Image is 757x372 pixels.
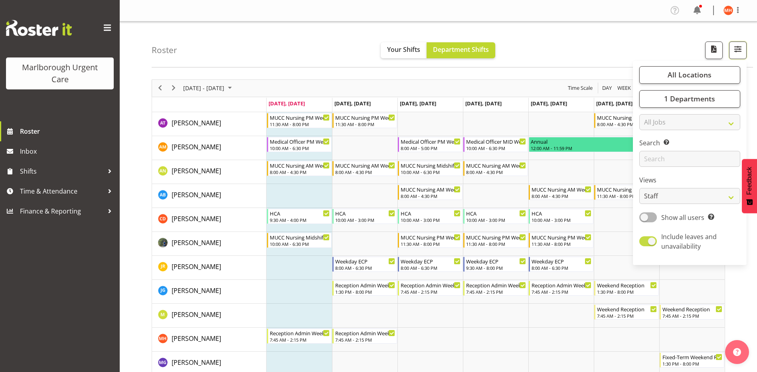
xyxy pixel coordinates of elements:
span: Shifts [20,165,104,177]
div: MUCC Nursing Midshift [401,161,461,169]
div: Reception Admin Weekday AM [335,329,395,337]
span: [DATE], [DATE] [531,100,567,107]
button: October 2025 [182,83,235,93]
div: Jacinta Rangi"s event - Weekday ECP Begin From Friday, October 10, 2025 at 8:00:00 AM GMT+13:00 E... [529,257,593,272]
div: 10:00 AM - 6:30 PM [270,145,330,151]
a: [PERSON_NAME] [172,190,221,200]
div: 10:00 AM - 3:00 PM [466,217,526,223]
div: 9:30 AM - 8:00 PM [466,265,526,271]
button: Timeline Day [601,83,613,93]
div: Margret Hall"s event - Reception Admin Weekday AM Begin From Tuesday, October 7, 2025 at 7:45:00 ... [332,328,397,344]
td: Josephine Godinez resource [152,280,267,304]
div: Weekday ECP [335,257,395,265]
div: Josephine Godinez"s event - Reception Admin Weekday PM Begin From Tuesday, October 7, 2025 at 1:3... [332,281,397,296]
div: Reception Admin Weekday AM [466,281,526,289]
div: Alysia Newman-Woods"s event - MUCC Nursing AM Weekday Begin From Thursday, October 9, 2025 at 8:0... [463,161,528,176]
div: Alexandra Madigan"s event - Medical Officer MID Weekday Begin From Thursday, October 9, 2025 at 1... [463,137,528,152]
div: Weekend Reception [597,305,657,313]
div: 7:45 AM - 2:15 PM [401,289,461,295]
div: Weekend Reception [597,281,657,289]
div: 11:30 AM - 8:00 PM [532,241,591,247]
div: 8:00 AM - 4:30 PM [532,193,591,199]
div: Reception Admin Weekday PM [335,281,395,289]
div: 9:30 AM - 4:00 PM [270,217,330,223]
input: Search [639,151,740,167]
div: 11:30 AM - 8:00 PM [466,241,526,247]
div: Margie Vuto"s event - Weekend Reception Begin From Sunday, October 12, 2025 at 7:45:00 AM GMT+13:... [660,305,724,320]
div: Josephine Godinez"s event - Reception Admin Weekday AM Begin From Friday, October 10, 2025 at 7:4... [529,281,593,296]
a: [PERSON_NAME] [172,358,221,367]
div: 8:00 AM - 4:30 PM [335,169,395,175]
div: Andrew Brooks"s event - MUCC Nursing AM Weekday Begin From Friday, October 10, 2025 at 8:00:00 AM... [529,185,593,200]
div: Margie Vuto"s event - Weekend Reception Begin From Saturday, October 11, 2025 at 7:45:00 AM GMT+1... [594,305,659,320]
div: October 06 - 12, 2025 [180,80,237,97]
label: Search [639,138,740,148]
div: Alysia Newman-Woods"s event - MUCC Nursing Midshift Begin From Wednesday, October 8, 2025 at 10:0... [398,161,463,176]
div: 8:00 AM - 4:30 PM [597,121,657,127]
div: 10:00 AM - 6:30 PM [466,145,526,151]
span: [DATE] - [DATE] [182,83,225,93]
div: MUCC Nursing Midshift [270,233,330,241]
span: [DATE], [DATE] [269,100,305,107]
span: Feedback [746,167,753,195]
td: Agnes Tyson resource [152,112,267,136]
img: margret-hall11842.jpg [723,6,733,15]
div: Weekday ECP [401,257,461,265]
span: Inbox [20,145,116,157]
div: Megan Gander"s event - Fixed-Term Weekend Reception Begin From Sunday, October 12, 2025 at 1:30:0... [660,352,724,368]
div: Medical Officer PM Weekday [401,137,461,145]
button: Your Shifts [381,42,427,58]
div: Alexandra Madigan"s event - Medical Officer PM Weekday Begin From Monday, October 6, 2025 at 10:0... [267,137,332,152]
div: MUCC Nursing PM Weekends [597,185,657,193]
div: MUCC Nursing PM Weekday [401,233,461,241]
div: Andrew Brooks"s event - MUCC Nursing AM Weekday Begin From Wednesday, October 8, 2025 at 8:00:00 ... [398,185,463,200]
div: 8:00 AM - 6:30 PM [532,265,591,271]
div: Alysia Newman-Woods"s event - MUCC Nursing AM Weekday Begin From Monday, October 6, 2025 at 8:00:... [267,161,332,176]
div: 1:30 PM - 8:00 PM [335,289,395,295]
div: HCA [532,209,591,217]
a: [PERSON_NAME] [172,118,221,128]
div: Agnes Tyson"s event - MUCC Nursing AM Weekends Begin From Saturday, October 11, 2025 at 8:00:00 A... [594,113,659,128]
div: MUCC Nursing PM Weekday [466,233,526,241]
div: Cordelia Davies"s event - HCA Begin From Thursday, October 9, 2025 at 10:00:00 AM GMT+13:00 Ends ... [463,209,528,224]
span: [PERSON_NAME] [172,190,221,199]
span: Your Shifts [387,45,420,54]
div: 11:30 AM - 8:00 PM [335,121,395,127]
div: 11:30 AM - 8:00 PM [270,121,330,127]
a: [PERSON_NAME] [172,310,221,319]
div: MUCC Nursing PM Weekday [270,113,330,121]
div: 8:00 AM - 5:00 PM [401,145,461,151]
div: Cordelia Davies"s event - HCA Begin From Monday, October 6, 2025 at 9:30:00 AM GMT+13:00 Ends At ... [267,209,332,224]
button: Timeline Week [616,83,632,93]
a: [PERSON_NAME] [172,262,221,271]
td: Jacinta Rangi resource [152,256,267,280]
span: [DATE], [DATE] [465,100,502,107]
div: 8:00 AM - 4:30 PM [466,169,526,175]
div: HCA [466,209,526,217]
div: 7:45 AM - 2:15 PM [662,313,722,319]
div: Jacinta Rangi"s event - Weekday ECP Begin From Thursday, October 9, 2025 at 9:30:00 AM GMT+13:00 ... [463,257,528,272]
div: Cordelia Davies"s event - HCA Begin From Friday, October 10, 2025 at 10:00:00 AM GMT+13:00 Ends A... [529,209,593,224]
td: Alexandra Madigan resource [152,136,267,160]
a: [PERSON_NAME] [172,334,221,343]
div: 1:30 PM - 8:00 PM [597,289,657,295]
div: Gloria Varghese"s event - MUCC Nursing PM Weekday Begin From Thursday, October 9, 2025 at 11:30:0... [463,233,528,248]
div: MUCC Nursing AM Weekends [597,113,657,121]
div: Medical Officer PM Weekday [270,137,330,145]
div: Weekday ECP [466,257,526,265]
span: [PERSON_NAME] [172,119,221,127]
span: [PERSON_NAME] [172,214,221,223]
div: Josephine Godinez"s event - Weekend Reception Begin From Saturday, October 11, 2025 at 1:30:00 PM... [594,281,659,296]
span: Finance & Reporting [20,205,104,217]
div: Weekend Reception [662,305,722,313]
button: Previous [155,83,166,93]
div: Fixed-Term Weekend Reception [662,353,722,361]
span: [DATE], [DATE] [400,100,436,107]
span: [PERSON_NAME] [172,286,221,295]
div: Josephine Godinez"s event - Reception Admin Weekday AM Begin From Thursday, October 9, 2025 at 7:... [463,281,528,296]
div: 10:00 AM - 3:00 PM [532,217,591,223]
span: [DATE], [DATE] [334,100,371,107]
button: Filter Shifts [729,42,747,59]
